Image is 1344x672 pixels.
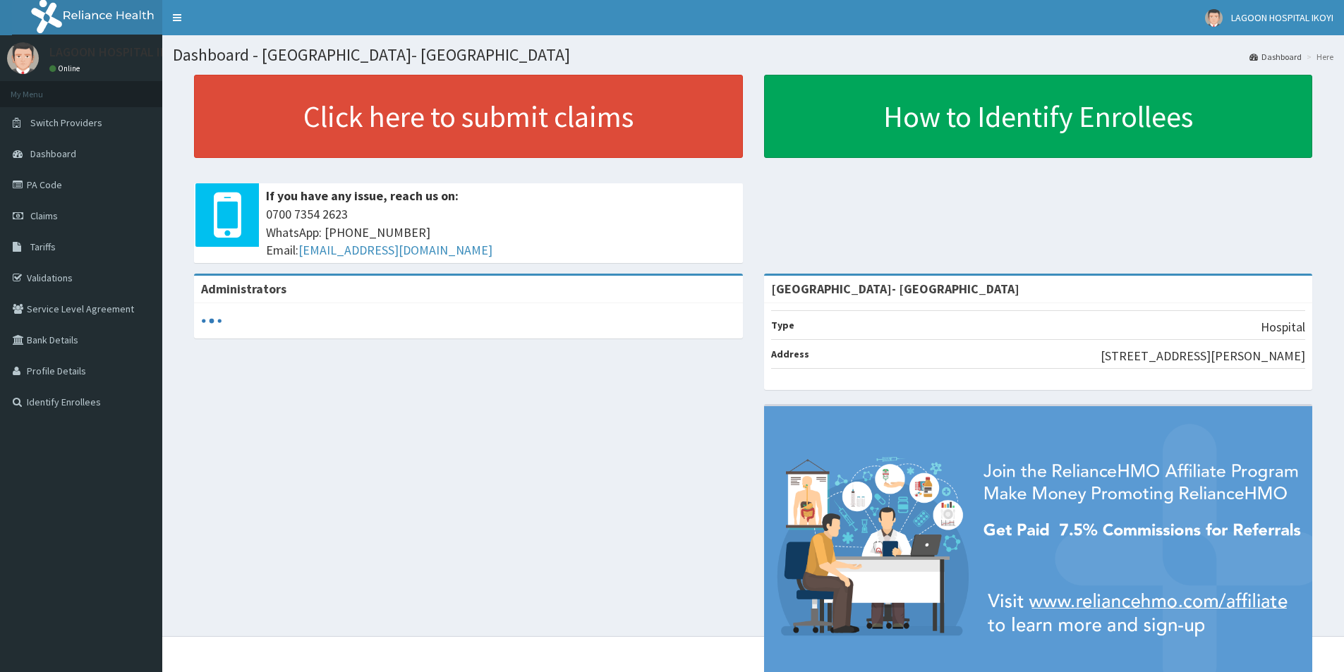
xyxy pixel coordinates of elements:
[201,310,222,331] svg: audio-loading
[266,188,459,204] b: If you have any issue, reach us on:
[7,42,39,74] img: User Image
[298,242,492,258] a: [EMAIL_ADDRESS][DOMAIN_NAME]
[30,240,56,253] span: Tariffs
[771,281,1019,297] strong: [GEOGRAPHIC_DATA]- [GEOGRAPHIC_DATA]
[764,75,1313,158] a: How to Identify Enrollees
[173,46,1333,64] h1: Dashboard - [GEOGRAPHIC_DATA]- [GEOGRAPHIC_DATA]
[201,281,286,297] b: Administrators
[771,348,809,360] b: Address
[30,116,102,129] span: Switch Providers
[771,319,794,331] b: Type
[30,209,58,222] span: Claims
[266,205,736,259] span: 0700 7354 2623 WhatsApp: [PHONE_NUMBER] Email:
[30,147,76,160] span: Dashboard
[1303,51,1333,63] li: Here
[1231,11,1333,24] span: LAGOON HOSPITAL IKOYI
[49,46,186,59] p: LAGOON HOSPITAL IKOYI
[1249,51,1302,63] a: Dashboard
[1261,318,1305,336] p: Hospital
[49,63,83,73] a: Online
[1101,347,1305,365] p: [STREET_ADDRESS][PERSON_NAME]
[194,75,743,158] a: Click here to submit claims
[1205,9,1223,27] img: User Image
